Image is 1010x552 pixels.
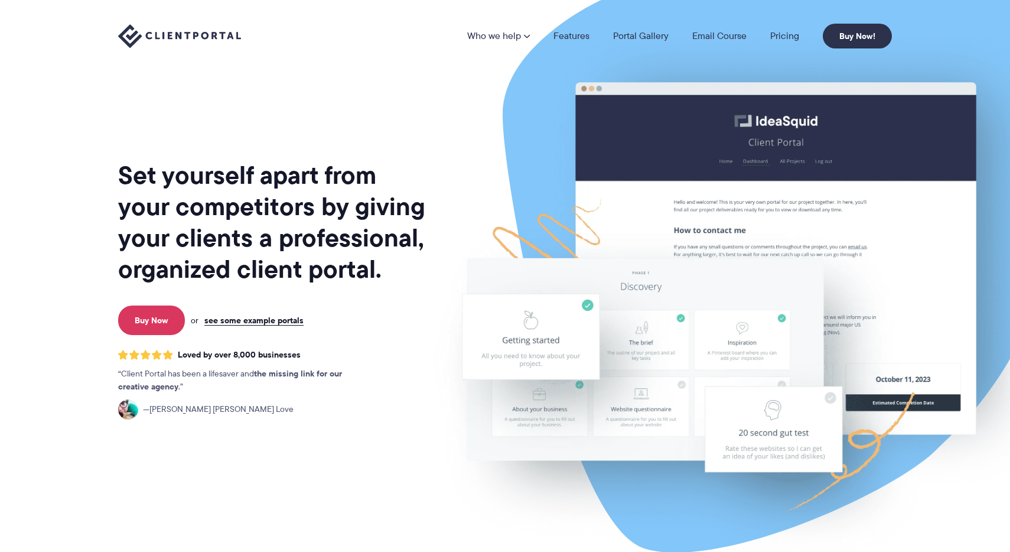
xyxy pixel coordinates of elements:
[143,403,294,416] span: [PERSON_NAME] [PERSON_NAME] Love
[118,368,366,394] p: Client Portal has been a lifesaver and .
[613,31,669,41] a: Portal Gallery
[178,350,301,360] span: Loved by over 8,000 businesses
[770,31,799,41] a: Pricing
[553,31,589,41] a: Features
[191,315,198,326] span: or
[118,306,185,335] a: Buy Now
[467,31,530,41] a: Who we help
[118,160,428,285] h1: Set yourself apart from your competitors by giving your clients a professional, organized client ...
[692,31,747,41] a: Email Course
[204,315,304,326] a: see some example portals
[118,367,342,393] strong: the missing link for our creative agency
[823,24,892,48] a: Buy Now!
